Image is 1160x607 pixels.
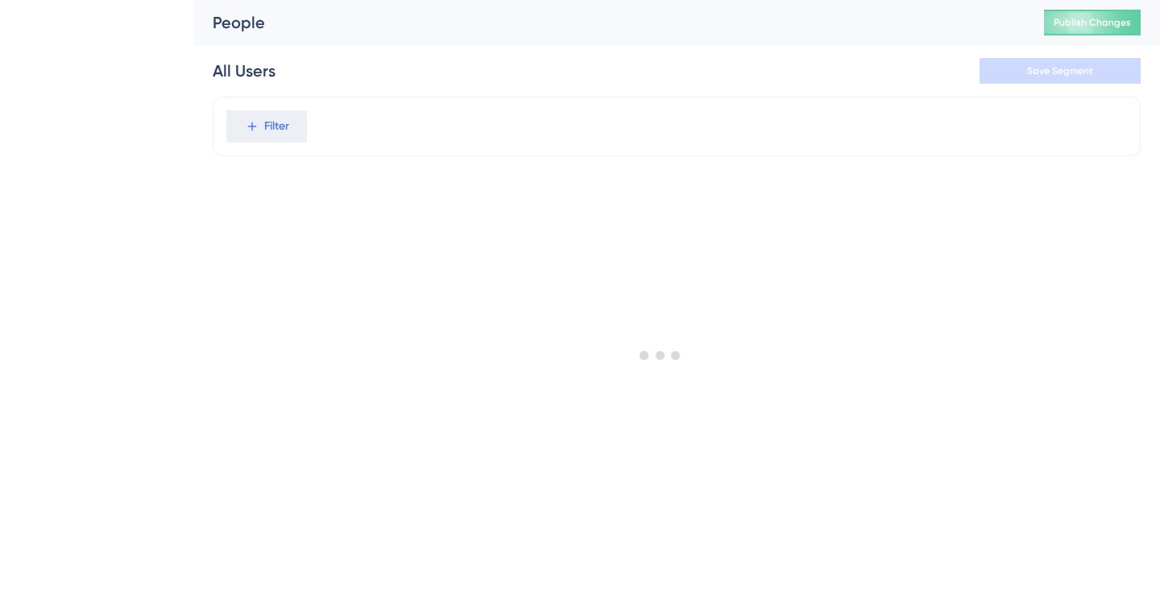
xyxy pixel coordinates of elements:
[1027,64,1093,77] span: Save Segment
[1054,16,1131,29] span: Publish Changes
[980,58,1141,84] button: Save Segment
[213,60,275,82] div: All Users
[213,11,1004,34] div: People
[1044,10,1141,35] button: Publish Changes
